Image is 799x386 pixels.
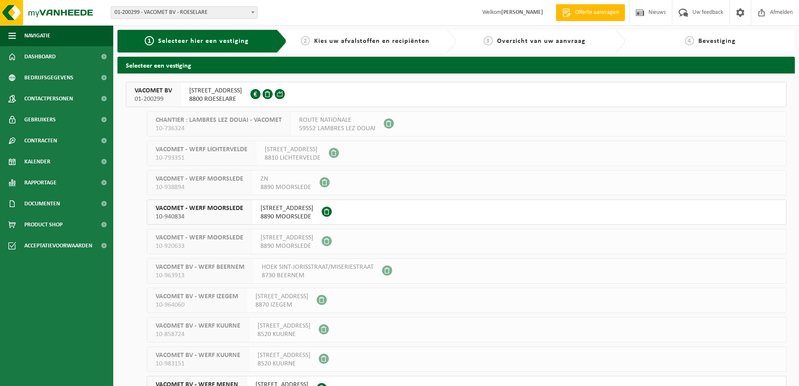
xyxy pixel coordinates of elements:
[156,271,245,280] span: 10-963913
[260,204,313,213] span: [STREET_ADDRESS]
[573,8,621,17] span: Offerte aanvragen
[265,145,320,154] span: [STREET_ADDRESS]
[255,292,308,301] span: [STREET_ADDRESS]
[262,263,374,271] span: HOEK SINT-JORISSTRAAT/MISERIESTRAAT
[24,109,56,130] span: Gebruikers
[135,95,172,103] span: 01-200299
[265,154,320,162] span: 8810 LICHTERVELDE
[145,36,154,45] span: 1
[147,200,786,225] button: VACOMET - WERF MOORSLEDE 10-940834 [STREET_ADDRESS]8890 MOORSLEDE
[24,214,62,235] span: Product Shop
[156,234,243,242] span: VACOMET - WERF MOORSLEDE
[156,292,238,301] span: VACOMET BV - WERF IZEGEM
[24,88,73,109] span: Contactpersonen
[260,175,311,183] span: ZN
[158,38,249,45] span: Selecteer hier een vestiging
[111,6,258,19] span: 01-200299 - VACOMET BV - ROESELARE
[156,183,243,192] span: 10-938894
[24,25,50,46] span: Navigatie
[698,38,736,45] span: Bevestiging
[258,360,310,368] span: 8520 KUURNE
[156,301,238,309] span: 10-964060
[156,242,243,250] span: 10-920633
[24,130,57,151] span: Contracten
[156,360,240,368] span: 10-983151
[156,204,243,213] span: VACOMET - WERF MOORSLEDE
[126,82,786,107] button: VACOMET BV 01-200299 [STREET_ADDRESS]8800 ROESELARE
[156,175,243,183] span: VACOMET - WERF MOORSLEDE
[262,271,374,280] span: 8730 BEERNEM
[299,116,375,124] span: ROUTE NATIONALE
[156,145,247,154] span: VACOMET - WERF LICHTERVELDE
[24,235,92,256] span: Acceptatievoorwaarden
[258,351,310,360] span: [STREET_ADDRESS]
[189,87,242,95] span: [STREET_ADDRESS]
[255,301,308,309] span: 8870 IZEGEM
[260,242,313,250] span: 8890 MOORSLEDE
[484,36,493,45] span: 3
[24,151,50,172] span: Kalender
[156,322,240,330] span: VACOMET BV - WERF KUURNE
[501,9,543,16] strong: [PERSON_NAME]
[24,172,57,193] span: Rapportage
[556,4,625,21] a: Offerte aanvragen
[156,351,240,360] span: VACOMET BV - WERF KUURNE
[24,193,60,214] span: Documenten
[301,36,310,45] span: 2
[299,124,375,133] span: 59552 LAMBRES LEZ DOUAI
[135,87,172,95] span: VACOMET BV
[111,7,257,18] span: 01-200299 - VACOMET BV - ROESELARE
[156,124,282,133] span: 10-736324
[117,57,795,73] h2: Selecteer een vestiging
[260,213,313,221] span: 8890 MOORSLEDE
[156,213,243,221] span: 10-940834
[497,38,586,45] span: Overzicht van uw aanvraag
[156,330,240,339] span: 10-858724
[258,330,310,339] span: 8520 KUURNE
[24,46,56,67] span: Dashboard
[156,154,247,162] span: 10-793351
[260,183,311,192] span: 8890 MOORSLEDE
[156,263,245,271] span: VACOMET BV - WERF BEERNEM
[156,116,282,124] span: CHANTIER : LAMBRES LEZ DOUAI - VACOMET
[24,67,73,88] span: Bedrijfsgegevens
[258,322,310,330] span: [STREET_ADDRESS]
[314,38,429,45] span: Kies uw afvalstoffen en recipiënten
[189,95,242,103] span: 8800 ROESELARE
[260,234,313,242] span: [STREET_ADDRESS]
[685,36,694,45] span: 4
